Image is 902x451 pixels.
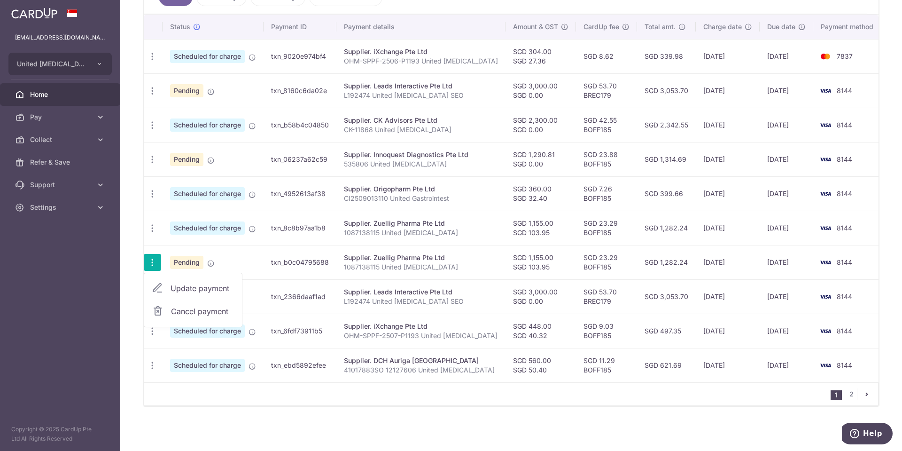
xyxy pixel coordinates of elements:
td: [DATE] [696,176,760,211]
span: 8144 [837,327,852,335]
p: OHM-SPPF-2507-P1193 United [MEDICAL_DATA] [344,331,498,340]
td: SGD 8.62 [576,39,637,73]
span: Scheduled for charge [170,359,245,372]
td: SGD 23.29 BOFF185 [576,245,637,279]
td: txn_9020e974bf4 [264,39,336,73]
span: Pay [30,112,92,122]
td: SGD 11.29 BOFF185 [576,348,637,382]
td: SGD 23.88 BOFF185 [576,142,637,176]
th: Payment ID [264,15,336,39]
td: [DATE] [760,73,813,108]
span: Refer & Save [30,158,92,167]
td: SGD 2,342.55 [637,108,696,142]
td: [DATE] [696,211,760,245]
td: txn_4952613af38 [264,176,336,211]
div: Supplier. CK Advisors Pte Ltd [344,116,498,125]
td: SGD 3,053.70 [637,73,696,108]
div: Supplier. iXchange Pte Ltd [344,47,498,56]
td: [DATE] [760,39,813,73]
div: Supplier. Leads Interactive Pte Ltd [344,81,498,91]
p: L192474 United [MEDICAL_DATA] SEO [344,91,498,100]
td: [DATE] [760,176,813,211]
span: Scheduled for charge [170,187,245,200]
img: Bank Card [816,291,835,302]
img: Bank Card [816,154,835,165]
td: [DATE] [696,108,760,142]
img: CardUp [11,8,57,19]
td: SGD 3,000.00 SGD 0.00 [505,279,576,314]
td: [DATE] [696,245,760,279]
div: Supplier. DCH Auriga [GEOGRAPHIC_DATA] [344,356,498,365]
td: SGD 560.00 SGD 50.40 [505,348,576,382]
td: [DATE] [760,279,813,314]
span: Scheduled for charge [170,119,245,132]
td: [DATE] [760,314,813,348]
td: [DATE] [696,314,760,348]
th: Payment details [336,15,505,39]
span: 8144 [837,155,852,163]
img: Bank Card [816,325,835,337]
p: 1087138115 United [MEDICAL_DATA] [344,262,498,272]
td: SGD 2,300.00 SGD 0.00 [505,108,576,142]
span: Support [30,180,92,190]
td: [DATE] [760,348,813,382]
span: Scheduled for charge [170,324,245,338]
td: [DATE] [760,211,813,245]
span: Scheduled for charge [170,50,245,63]
td: [DATE] [760,108,813,142]
span: 8144 [837,87,852,95]
td: SGD 360.00 SGD 32.40 [505,176,576,211]
img: Bank Card [816,51,835,62]
td: [DATE] [696,73,760,108]
p: 535806 United [MEDICAL_DATA] [344,159,498,169]
span: Pending [170,256,203,269]
td: SGD 497.35 [637,314,696,348]
span: Charge date [703,22,742,32]
td: SGD 621.69 [637,348,696,382]
p: CK-11868 United [MEDICAL_DATA] [344,125,498,135]
td: txn_2366daaf1ad [264,279,336,314]
span: Status [170,22,190,32]
p: OHM-SPPF-2506-P1193 United [MEDICAL_DATA] [344,56,498,66]
span: 8144 [837,361,852,369]
td: SGD 53.70 BREC179 [576,73,637,108]
p: [EMAIL_ADDRESS][DOMAIN_NAME] [15,33,105,42]
td: [DATE] [696,279,760,314]
span: 8144 [837,224,852,232]
p: CI2509013110 United Gastrointest [344,194,498,203]
td: SGD 339.98 [637,39,696,73]
button: United [MEDICAL_DATA] and [MEDICAL_DATA] Specialist Clinic Pte Ltd [8,53,112,75]
th: Payment method [813,15,885,39]
div: Supplier. iXchange Pte Ltd [344,322,498,331]
p: L192474 United [MEDICAL_DATA] SEO [344,297,498,306]
td: SGD 42.55 BOFF185 [576,108,637,142]
span: Pending [170,153,203,166]
img: Bank Card [816,188,835,199]
span: Pending [170,84,203,97]
td: txn_ebd5892efee [264,348,336,382]
p: 1087138115 United [MEDICAL_DATA] [344,228,498,237]
p: 41017883SO 12127606 United [MEDICAL_DATA] [344,365,498,375]
td: SGD 1,155.00 SGD 103.95 [505,211,576,245]
span: 8144 [837,258,852,266]
img: Bank Card [816,85,835,96]
td: SGD 304.00 SGD 27.36 [505,39,576,73]
td: [DATE] [760,245,813,279]
span: Home [30,90,92,99]
td: SGD 3,053.70 [637,279,696,314]
td: txn_b58b4c04850 [264,108,336,142]
nav: pager [831,383,878,405]
div: Supplier. Leads Interactive Pte Ltd [344,287,498,297]
span: Amount & GST [513,22,558,32]
img: Bank Card [816,222,835,234]
td: SGD 1,282.24 [637,211,696,245]
img: Bank Card [816,119,835,131]
span: CardUp fee [583,22,619,32]
span: 8144 [837,190,852,198]
td: txn_b0c04795688 [264,245,336,279]
td: txn_06237a62c59 [264,142,336,176]
td: [DATE] [696,348,760,382]
img: Bank Card [816,257,835,268]
td: [DATE] [696,39,760,73]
